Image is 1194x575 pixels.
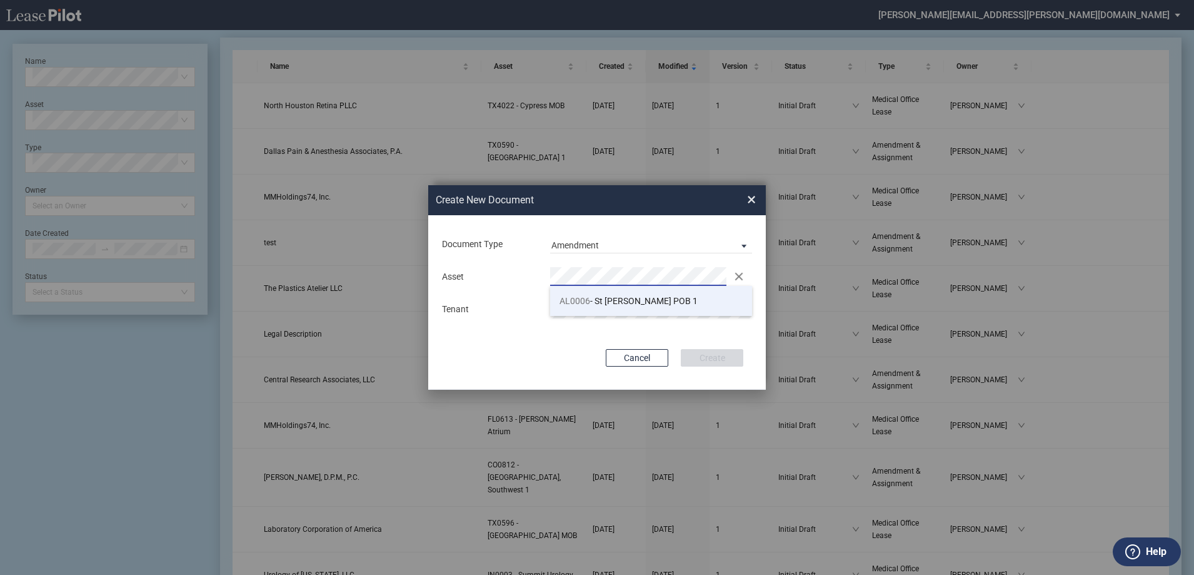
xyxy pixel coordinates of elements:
[436,193,702,207] h2: Create New Document
[559,296,590,306] span: AL0006
[551,240,599,250] div: Amendment
[1146,544,1166,560] label: Help
[747,190,756,210] span: ×
[434,238,543,251] div: Document Type
[550,286,752,316] li: AL0006- St [PERSON_NAME] POB 1
[428,185,766,390] md-dialog: Create New ...
[550,235,752,253] md-select: Document Type: Amendment
[606,349,668,367] button: Cancel
[559,296,698,306] span: - St [PERSON_NAME] POB 1
[681,349,743,367] button: Create
[434,271,543,283] div: Asset
[434,303,543,316] div: Tenant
